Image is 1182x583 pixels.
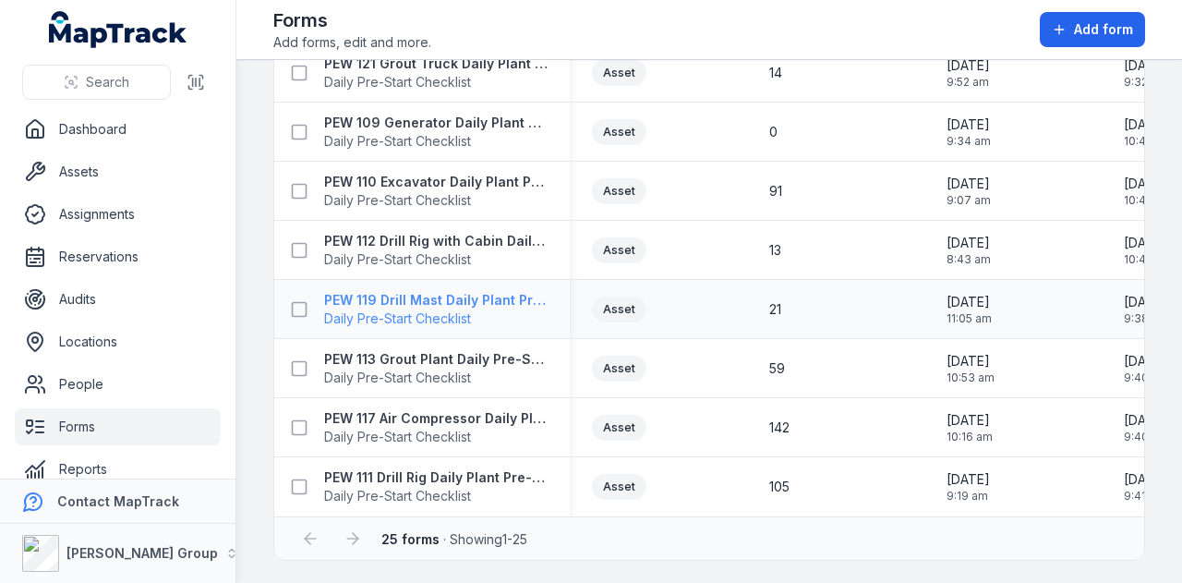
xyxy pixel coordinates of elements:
[947,234,991,252] span: [DATE]
[947,352,995,370] span: [DATE]
[1124,411,1168,444] time: 11/08/2025, 9:40:55 am
[273,7,431,33] h2: Forms
[324,428,548,446] span: Daily Pre-Start Checklist
[1124,115,1173,134] span: [DATE]
[324,114,548,132] strong: PEW 109 Generator Daily Plant Pre-Start Checklist
[57,493,179,509] strong: Contact MapTrack
[592,356,646,382] div: Asset
[947,411,993,430] span: [DATE]
[15,153,221,190] a: Assets
[324,350,548,369] strong: PEW 113 Grout Plant Daily Pre-Start Checklist
[769,182,782,200] span: 91
[324,291,548,328] a: PEW 119 Drill Mast Daily Plant Pre-Start ChecklistDaily Pre-Start Checklist
[947,175,991,208] time: 04/11/2024, 9:07:02 am
[1124,115,1173,149] time: 21/08/2025, 10:47:04 am
[324,232,548,250] strong: PEW 112 Drill Rig with Cabin Daily Plant Pre-Start Checklist
[15,196,221,233] a: Assignments
[324,250,548,269] span: Daily Pre-Start Checklist
[86,73,129,91] span: Search
[947,175,991,193] span: [DATE]
[1074,20,1133,39] span: Add form
[947,56,990,75] span: [DATE]
[947,115,991,149] time: 04/11/2024, 9:34:30 am
[1124,489,1167,504] span: 9:41 am
[1124,293,1168,326] time: 11/08/2025, 9:38:56 am
[947,75,990,90] span: 9:52 am
[324,55,548,91] a: PEW 121 Grout Truck Daily Plant Pre-Start ChecklistDaily Pre-Start Checklist
[947,115,991,134] span: [DATE]
[381,531,440,547] strong: 25 forms
[22,65,171,100] button: Search
[15,238,221,275] a: Reservations
[324,55,548,73] strong: PEW 121 Grout Truck Daily Plant Pre-Start Checklist
[947,56,990,90] time: 04/11/2024, 9:52:20 am
[947,193,991,208] span: 9:07 am
[1124,430,1168,444] span: 9:40 am
[947,411,993,444] time: 01/11/2024, 10:16:13 am
[273,33,431,52] span: Add forms, edit and more.
[15,281,221,318] a: Audits
[1124,411,1168,430] span: [DATE]
[1040,12,1145,47] button: Add form
[947,234,991,267] time: 04/11/2024, 8:43:28 am
[769,64,782,82] span: 14
[324,487,548,505] span: Daily Pre-Start Checklist
[1124,470,1167,489] span: [DATE]
[1124,75,1167,90] span: 9:32 am
[592,415,646,441] div: Asset
[15,323,221,360] a: Locations
[324,232,548,269] a: PEW 112 Drill Rig with Cabin Daily Plant Pre-Start ChecklistDaily Pre-Start Checklist
[1124,193,1173,208] span: 10:48 am
[324,73,548,91] span: Daily Pre-Start Checklist
[324,173,548,191] strong: PEW 110 Excavator Daily Plant Pre-Start Checklist
[15,111,221,148] a: Dashboard
[15,451,221,488] a: Reports
[1124,234,1173,267] time: 21/08/2025, 10:49:12 am
[947,293,992,326] time: 01/11/2024, 11:05:37 am
[947,311,992,326] span: 11:05 am
[947,489,990,504] span: 9:19 am
[1124,134,1173,149] span: 10:47 am
[324,191,548,210] span: Daily Pre-Start Checklist
[1124,352,1168,370] span: [DATE]
[947,293,992,311] span: [DATE]
[324,468,548,487] strong: PEW 111 Drill Rig Daily Plant Pre-Start Checklist
[592,237,646,263] div: Asset
[324,173,548,210] a: PEW 110 Excavator Daily Plant Pre-Start ChecklistDaily Pre-Start Checklist
[592,119,646,145] div: Asset
[592,297,646,322] div: Asset
[592,178,646,204] div: Asset
[947,352,995,385] time: 01/11/2024, 10:53:19 am
[1124,470,1167,504] time: 11/08/2025, 9:41:52 am
[592,474,646,500] div: Asset
[947,430,993,444] span: 10:16 am
[324,310,548,328] span: Daily Pre-Start Checklist
[15,408,221,445] a: Forms
[769,241,781,260] span: 13
[49,11,187,48] a: MapTrack
[324,369,548,387] span: Daily Pre-Start Checklist
[1124,311,1168,326] span: 9:38 am
[324,114,548,151] a: PEW 109 Generator Daily Plant Pre-Start ChecklistDaily Pre-Start Checklist
[1124,234,1173,252] span: [DATE]
[769,419,790,437] span: 142
[66,545,218,561] strong: [PERSON_NAME] Group
[324,132,548,151] span: Daily Pre-Start Checklist
[324,468,548,505] a: PEW 111 Drill Rig Daily Plant Pre-Start ChecklistDaily Pre-Start Checklist
[324,291,548,310] strong: PEW 119 Drill Mast Daily Plant Pre-Start Checklist
[381,531,527,547] span: · Showing 1 - 25
[592,60,646,86] div: Asset
[15,366,221,403] a: People
[947,134,991,149] span: 9:34 am
[1124,56,1167,75] span: [DATE]
[769,123,778,141] span: 0
[1124,56,1167,90] time: 11/08/2025, 9:32:54 am
[947,470,990,504] time: 31/10/2024, 9:19:57 am
[947,252,991,267] span: 8:43 am
[769,478,790,496] span: 105
[1124,352,1168,385] time: 11/08/2025, 9:40:01 am
[947,370,995,385] span: 10:53 am
[1124,175,1173,208] time: 21/08/2025, 10:48:12 am
[324,409,548,446] a: PEW 117 Air Compressor Daily Plant Pre-Start ChecklistDaily Pre-Start Checklist
[1124,370,1168,385] span: 9:40 am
